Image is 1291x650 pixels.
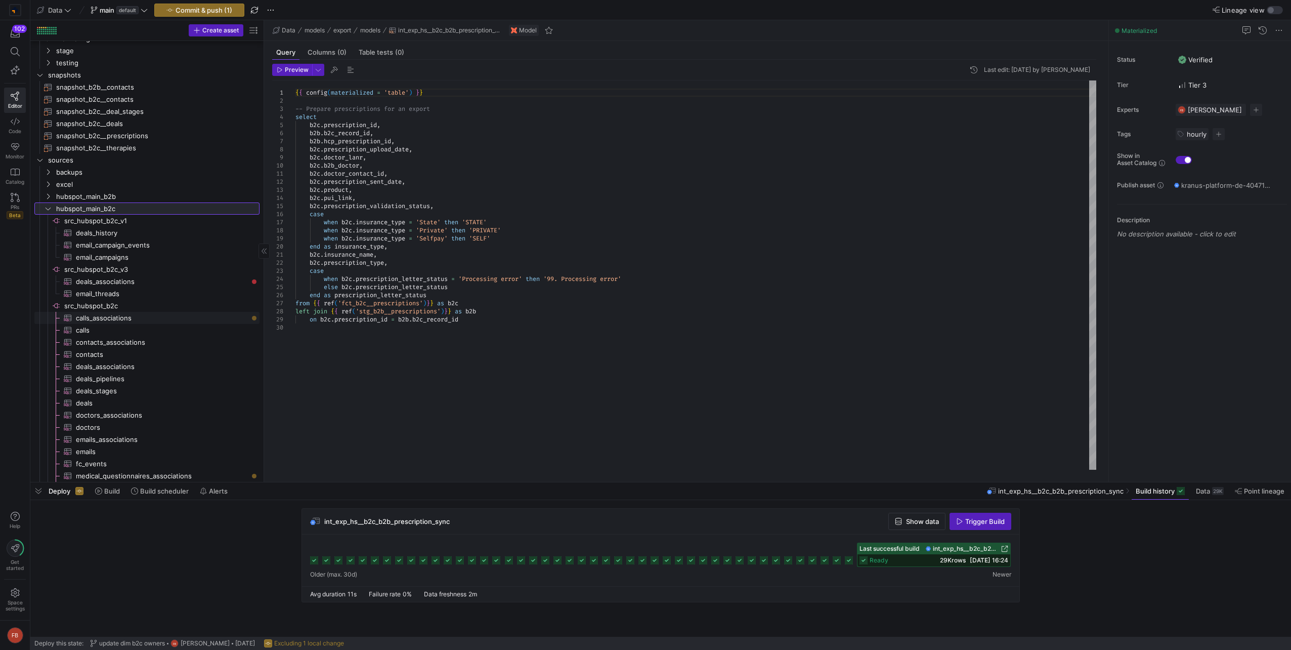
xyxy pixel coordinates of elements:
[282,27,295,34] span: Data
[235,640,255,647] span: [DATE]
[34,57,260,69] div: Press SPACE to select this row.
[76,422,248,433] span: doctors​​​​​​​​​
[469,226,501,234] span: 'PRIVATE'
[6,599,25,612] span: Space settings
[320,153,324,161] span: .
[888,513,945,530] button: Show data
[349,186,352,194] span: ,
[377,89,380,97] span: =
[352,218,356,226] span: .
[56,45,258,57] span: stage
[34,324,260,336] a: calls​​​​​​​​​
[310,145,320,153] span: b2c
[202,27,239,34] span: Create asset
[369,590,401,598] span: Failure rate
[56,130,248,142] span: snapshot_b2c__prescriptions​​​​​​​
[409,234,412,242] span: =
[320,121,324,129] span: .
[34,142,260,154] div: Press SPACE to select this row.
[76,312,248,324] span: calls_associations​​​​​​​​​
[272,153,283,161] div: 9
[324,129,370,137] span: b2c_record_id
[272,194,283,202] div: 14
[1244,487,1284,495] span: Point lineage
[1178,81,1207,89] span: Tier 3
[104,487,120,495] span: Build
[56,167,258,178] span: backups
[1136,487,1175,495] span: Build history
[310,161,320,170] span: b2c
[1176,53,1215,66] button: VerifiedVerified
[34,81,260,93] a: snapshot_b2b__contacts​​​​​​​
[857,543,1011,567] button: Last successful buildint_exp_hs__b2c_b2b_prescription_syncready29Krows[DATE] 16:24
[352,226,356,234] span: .
[424,590,466,598] span: Data freshness
[76,373,248,385] span: deals_pipelines​​​​​​​​​
[9,523,21,529] span: Help
[324,145,409,153] span: prescription_upload_date
[324,186,349,194] span: product
[1196,487,1210,495] span: Data
[334,242,384,251] span: insurance_type
[305,27,325,34] span: models
[76,227,248,239] span: deals_history​​​​​​​​​
[310,210,324,218] span: case
[310,178,320,186] span: b2c
[1191,482,1228,500] button: Data29K
[34,397,260,409] a: deals​​​​​​​​​
[295,105,430,113] span: -- Prepare prescriptions for an export
[6,559,24,571] span: Get started
[4,113,26,138] a: Code
[356,234,405,242] span: insurance_type
[409,145,412,153] span: ,
[76,410,248,421] span: doctors_associations​​​​​​​​​
[64,215,258,227] span: src_hubspot_b2c_v1​​​​​​​​
[1117,131,1168,138] span: Tags
[1176,78,1209,92] button: Tier 3 - RegularTier 3
[4,507,26,534] button: Help
[88,637,257,650] button: update dim b2c ownersFB[PERSON_NAME][DATE]
[906,517,939,525] span: Show data
[34,300,260,312] a: src_hubspot_b2c​​​​​​​​
[126,482,193,500] button: Build scheduler
[34,130,260,142] a: snapshot_b2c__prescriptions​​​​​​​
[341,226,352,234] span: b2c
[469,234,490,242] span: 'SELF'
[419,89,423,97] span: }
[76,458,248,470] span: fc_events​​​​​​​​​
[76,349,248,360] span: contacts​​​​​​​​​
[140,487,189,495] span: Build scheduler
[409,89,412,97] span: )
[272,202,283,210] div: 15
[1117,152,1156,167] span: Show in Asset Catalog
[4,88,26,113] a: Editor
[965,517,1005,525] span: Trigger Build
[324,202,430,210] span: prescription_validation_status
[451,234,465,242] span: then
[48,69,258,81] span: snapshots
[1181,181,1270,189] span: kranus-platform-de-404712 / y42_data_main / int_exp_hs__b2c_b2b_prescription_sync
[359,161,363,170] span: ,
[310,121,320,129] span: b2c
[1187,130,1207,138] span: hourly
[34,360,260,373] a: deals_associations​​​​​​​​​
[320,161,324,170] span: .
[34,312,260,324] a: calls_associations​​​​​​​​​
[950,513,1011,530] button: Trigger Build
[373,251,377,259] span: ,
[56,106,248,117] span: snapshot_b2c__deal_stages​​​​​​​
[398,27,500,34] span: int_exp_hs__b2c_b2b_prescription_sync
[310,202,320,210] span: b2c
[356,218,405,226] span: insurance_type
[56,142,248,154] span: snapshot_b2c__therapies​​​​​​​
[272,210,283,218] div: 16
[176,6,232,14] span: Commit & push (1)
[34,130,260,142] div: Press SPACE to select this row.
[34,251,260,263] div: Press SPACE to select this row.
[64,300,258,312] span: src_hubspot_b2c​​​​​​​​
[34,409,260,421] a: doctors_associations​​​​​​​​​
[444,218,458,226] span: then
[384,170,388,178] span: ,
[926,545,1008,552] a: int_exp_hs__b2c_b2b_prescription_sync
[34,263,260,275] a: src_hubspot_b2c_v3​​​​​​​​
